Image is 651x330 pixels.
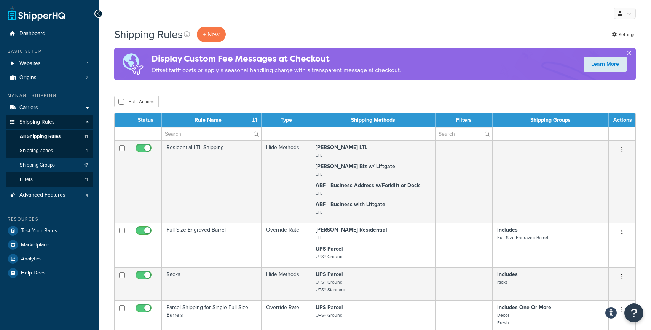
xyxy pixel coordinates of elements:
a: Shipping Rules [6,115,93,129]
strong: [PERSON_NAME] Biz w/ Liftgate [316,162,395,170]
li: Origins [6,71,93,85]
small: racks [497,279,508,286]
td: Residential LTL Shipping [162,140,262,223]
a: Carriers [6,101,93,115]
div: Manage Shipping [6,92,93,99]
li: Websites [6,57,93,71]
small: UPS® Ground UPS® Standard [316,279,345,293]
th: Shipping Groups [493,113,609,127]
span: Shipping Rules [19,119,55,125]
span: All Shipping Rules [20,133,61,140]
a: Advanced Features 4 [6,188,93,202]
a: ShipperHQ Home [8,6,65,21]
span: Origins [19,75,37,81]
span: 4 [85,148,88,154]
strong: Includes One Or More [497,303,551,311]
input: Search [162,127,261,140]
span: 2 [86,75,88,81]
span: 11 [85,176,88,183]
span: Dashboard [19,30,45,37]
span: Filters [20,176,33,183]
th: Type [262,113,311,127]
small: LTL [316,190,322,197]
span: Shipping Groups [20,162,55,168]
td: Hide Methods [262,267,311,300]
small: Full Size Engraved Barrel [497,234,548,241]
strong: ABF - Business with Liftgate [316,200,385,208]
p: + New [197,27,226,42]
strong: UPS Parcel [316,245,343,253]
span: Websites [19,60,41,67]
strong: [PERSON_NAME] Residential [316,226,387,234]
a: Analytics [6,252,93,266]
span: 11 [84,133,88,140]
li: All Shipping Rules [6,130,93,144]
small: LTL [316,152,322,159]
span: 17 [84,162,88,168]
th: Rule Name : activate to sort column ascending [162,113,262,127]
a: Help Docs [6,266,93,280]
h1: Shipping Rules [114,27,183,42]
a: Websites 1 [6,57,93,71]
h4: Display Custom Fee Messages at Checkout [152,52,401,65]
a: Test Your Rates [6,224,93,238]
strong: UPS Parcel [316,270,343,278]
span: Shipping Zones [20,148,53,154]
span: Help Docs [21,270,46,276]
a: Shipping Zones 4 [6,144,93,158]
small: LTL [316,234,322,241]
div: Resources [6,216,93,222]
td: Racks [162,267,262,300]
small: UPS® Ground [316,253,343,260]
li: Advanced Features [6,188,93,202]
span: Analytics [21,256,42,262]
th: Status [129,113,162,127]
small: LTL [316,209,322,216]
p: Offset tariff costs or apply a seasonal handling charge with a transparent message at checkout. [152,65,401,76]
span: Advanced Features [19,192,65,198]
span: Test Your Rates [21,228,57,234]
input: Search [436,127,492,140]
small: UPS® Ground [316,312,343,319]
div: Basic Setup [6,48,93,55]
li: Shipping Rules [6,115,93,187]
li: Shipping Groups [6,158,93,172]
td: Override Rate [262,223,311,267]
img: duties-banner-06bc72dcb5fe05cb3f9472aba00be2ae8eb53ab6f0d8bb03d382ba314ac3c341.png [114,48,152,80]
a: Dashboard [6,27,93,41]
button: Open Resource Center [624,303,643,322]
span: Carriers [19,105,38,111]
strong: Includes [497,270,518,278]
th: Shipping Methods [311,113,436,127]
strong: Includes [497,226,518,234]
span: Marketplace [21,242,49,248]
a: All Shipping Rules 11 [6,130,93,144]
li: Filters [6,173,93,187]
a: Filters 11 [6,173,93,187]
a: Settings [612,29,636,40]
button: Bulk Actions [114,96,159,107]
small: Decor Fresh [497,312,509,326]
th: Filters [436,113,493,127]
td: Hide Methods [262,140,311,223]
li: Shipping Zones [6,144,93,158]
a: Shipping Groups 17 [6,158,93,172]
th: Actions [609,113,635,127]
strong: ABF - Business Address w/Forklift or Dock [316,181,420,189]
strong: [PERSON_NAME] LTL [316,143,367,151]
a: Learn More [584,57,627,72]
a: Marketplace [6,238,93,252]
td: Full Size Engraved Barrel [162,223,262,267]
small: LTL [316,171,322,178]
a: Origins 2 [6,71,93,85]
span: 1 [87,60,88,67]
strong: UPS Parcel [316,303,343,311]
span: 4 [86,192,88,198]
